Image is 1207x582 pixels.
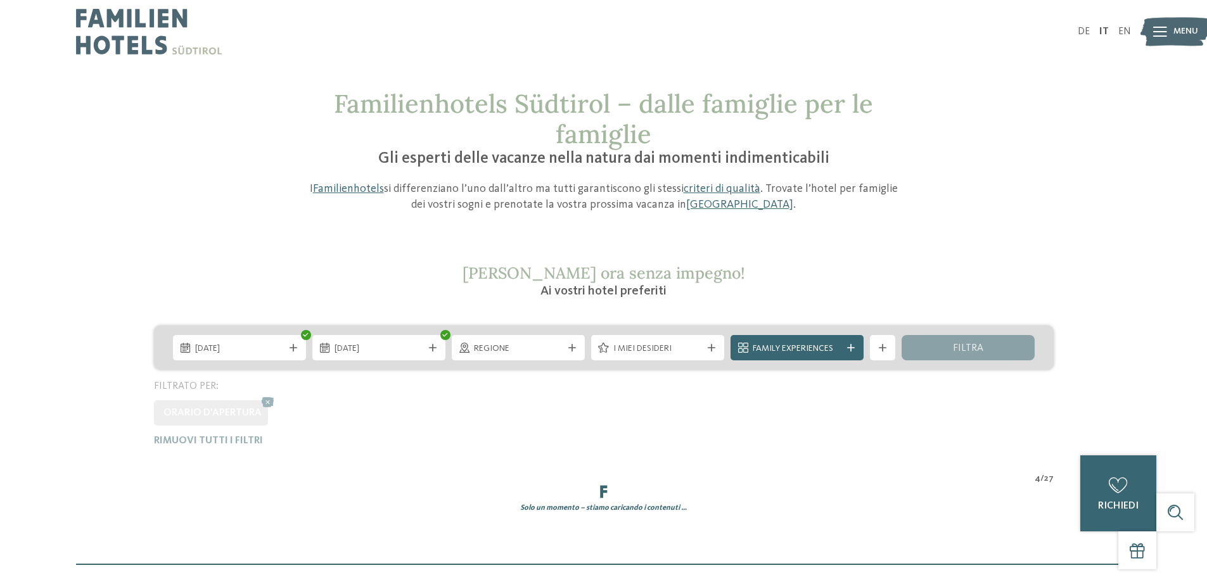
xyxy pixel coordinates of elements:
a: EN [1118,27,1131,37]
span: Regione [474,343,563,355]
a: IT [1099,27,1109,37]
a: DE [1078,27,1090,37]
a: criteri di qualità [684,183,760,194]
span: Family Experiences [753,343,841,355]
span: / [1040,472,1044,485]
span: Ai vostri hotel preferiti [540,285,667,298]
span: 27 [1044,472,1054,485]
div: Solo un momento – stiamo caricando i contenuti … [144,503,1063,514]
a: [GEOGRAPHIC_DATA] [686,199,793,210]
span: I miei desideri [613,343,702,355]
a: richiedi [1080,455,1156,531]
a: Familienhotels [313,183,384,194]
span: [DATE] [335,343,423,355]
span: Familienhotels Südtirol – dalle famiglie per le famiglie [334,87,873,150]
span: richiedi [1098,501,1139,511]
span: Menu [1173,25,1198,38]
span: 4 [1035,472,1040,485]
span: [PERSON_NAME] ora senza impegno! [463,263,745,283]
span: [DATE] [195,343,284,355]
span: Gli esperti delle vacanze nella natura dai momenti indimenticabili [378,151,829,167]
p: I si differenziano l’uno dall’altro ma tutti garantiscono gli stessi . Trovate l’hotel per famigl... [303,181,905,213]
